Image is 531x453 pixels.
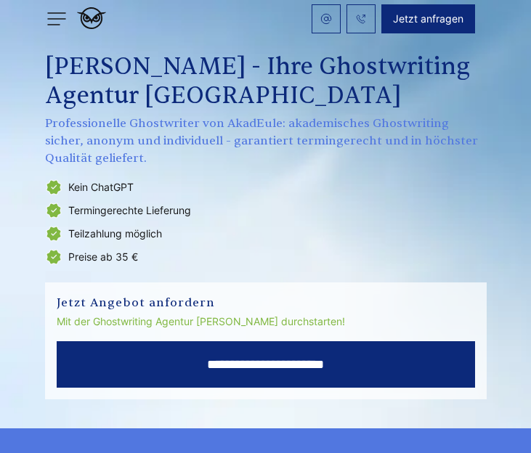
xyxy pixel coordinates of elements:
[45,202,487,219] li: Termingerechte Lieferung
[45,115,487,167] span: Professionelle Ghostwriter von AkadEule: akademisches Ghostwriting sicher, anonym und individuell...
[45,52,487,110] h1: [PERSON_NAME] - Ihre Ghostwriting Agentur [GEOGRAPHIC_DATA]
[57,313,475,330] div: Mit der Ghostwriting Agentur [PERSON_NAME] durchstarten!
[320,13,332,25] img: email
[45,225,487,242] li: Teilzahlung möglich
[45,179,487,196] li: Kein ChatGPT
[77,7,106,29] img: logo
[381,4,475,33] button: Jetzt anfragen
[57,294,475,311] div: Jetzt Angebot anfordern
[356,14,366,24] img: Phone
[45,248,487,266] li: Preise ab 35 €
[45,7,68,30] img: menu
